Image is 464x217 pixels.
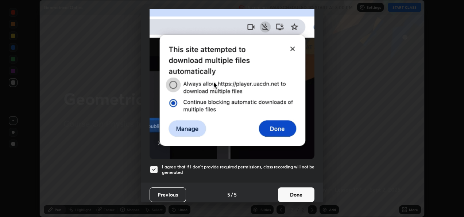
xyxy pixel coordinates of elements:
[150,187,186,202] button: Previous
[278,187,314,202] button: Done
[227,191,230,198] h4: 5
[231,191,233,198] h4: /
[162,164,314,175] h5: I agree that if I don't provide required permissions, class recording will not be generated
[234,191,237,198] h4: 5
